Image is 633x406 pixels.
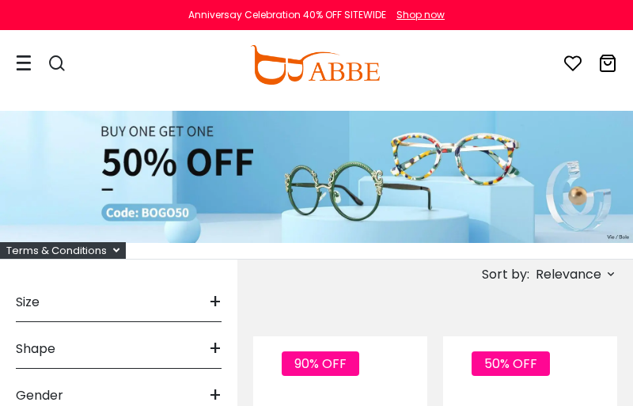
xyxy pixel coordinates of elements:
[16,330,55,368] span: Shape
[396,8,445,22] div: Shop now
[536,260,601,289] span: Relevance
[282,351,359,376] span: 90% OFF
[472,351,550,376] span: 50% OFF
[250,45,380,85] img: abbeglasses.com
[16,283,40,321] span: Size
[209,330,222,368] span: +
[188,8,386,22] div: Anniversay Celebration 40% OFF SITEWIDE
[482,265,529,283] span: Sort by:
[389,8,445,21] a: Shop now
[209,283,222,321] span: +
